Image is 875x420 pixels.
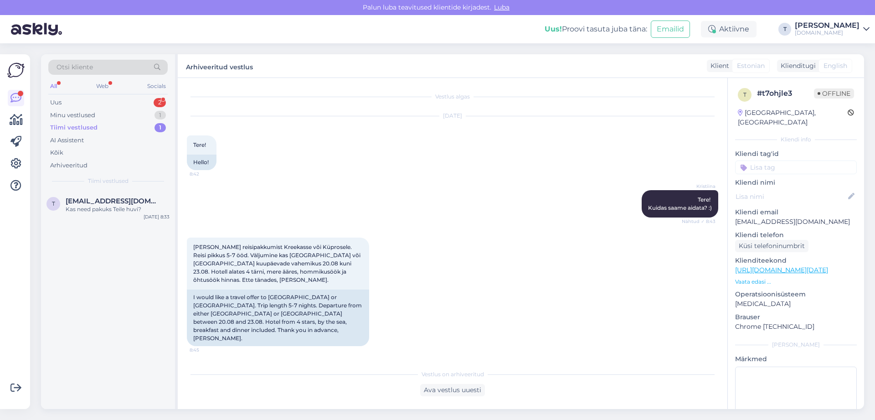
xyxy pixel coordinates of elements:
[94,80,110,92] div: Web
[187,112,718,120] div: [DATE]
[190,171,224,177] span: 8:42
[154,111,166,120] div: 1
[735,312,857,322] p: Brauser
[187,93,718,101] div: Vestlus algas
[193,244,362,283] span: [PERSON_NAME] reisipakkumist Kreekasse või Küprosele. Reisi pikkus 5-7 ööd. Väljumine kas [GEOGRA...
[420,384,485,396] div: Ava vestlus uuesti
[681,218,715,225] span: Nähtud ✓ 8:43
[735,322,857,332] p: Chrome [TECHNICAL_ID]
[50,111,95,120] div: Minu vestlused
[66,205,170,213] div: Kas need pakuks Teile huvi?
[735,290,857,299] p: Operatsioonisüsteem
[66,197,160,205] span: tiinapukman@gmail.com
[795,22,860,29] div: [PERSON_NAME]
[795,22,870,36] a: [PERSON_NAME][DOMAIN_NAME]
[707,61,729,71] div: Klient
[50,98,62,107] div: Uus
[743,91,746,98] span: t
[52,200,55,207] span: t
[50,148,63,157] div: Kõik
[422,370,484,379] span: Vestlus on arhiveeritud
[701,21,757,37] div: Aktiivne
[190,347,224,353] span: 8:45
[154,123,166,132] div: 1
[735,161,857,174] input: Lisa tag
[50,136,84,145] div: AI Assistent
[491,3,512,11] span: Luba
[735,230,857,240] p: Kliendi telefon
[735,217,857,227] p: [EMAIL_ADDRESS][DOMAIN_NAME]
[777,61,816,71] div: Klienditugi
[735,278,857,286] p: Vaata edasi ...
[735,240,808,252] div: Küsi telefoninumbrit
[737,61,765,71] span: Estonian
[735,341,857,349] div: [PERSON_NAME]
[735,207,857,217] p: Kliendi email
[144,213,170,220] div: [DATE] 8:33
[50,123,98,132] div: Tiimi vestlused
[824,61,847,71] span: English
[651,21,690,38] button: Emailid
[145,80,168,92] div: Socials
[57,62,93,72] span: Otsi kliente
[735,178,857,187] p: Kliendi nimi
[88,177,129,185] span: Tiimi vestlused
[735,266,828,274] a: [URL][DOMAIN_NAME][DATE]
[7,62,25,79] img: Askly Logo
[154,98,166,107] div: 2
[545,24,647,35] div: Proovi tasuta juba täna:
[814,88,854,99] span: Offline
[193,141,206,148] span: Tere!
[48,80,59,92] div: All
[735,135,857,144] div: Kliendi info
[735,354,857,364] p: Märkmed
[681,183,715,190] span: Kristiina
[736,192,846,202] input: Lisa nimi
[735,299,857,309] p: [MEDICAL_DATA]
[187,290,369,346] div: I would like a travel offer to [GEOGRAPHIC_DATA] or [GEOGRAPHIC_DATA]. Trip length 5-7 nights. De...
[738,108,848,127] div: [GEOGRAPHIC_DATA], [GEOGRAPHIC_DATA]
[757,88,814,99] div: # t7ohjle3
[50,161,87,170] div: Arhiveeritud
[795,29,860,36] div: [DOMAIN_NAME]
[735,149,857,159] p: Kliendi tag'id
[187,155,216,170] div: Hello!
[545,25,562,33] b: Uus!
[735,256,857,265] p: Klienditeekond
[186,60,253,72] label: Arhiveeritud vestlus
[778,23,791,36] div: T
